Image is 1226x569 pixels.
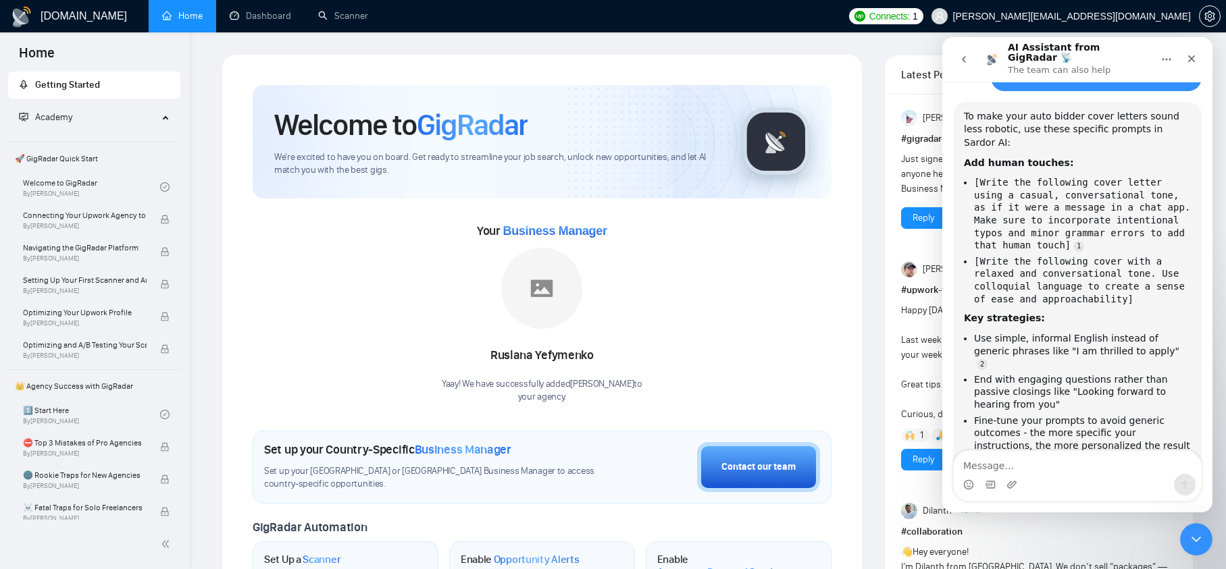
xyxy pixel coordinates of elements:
code: [Write the following cover letter using a casual, conversational tone, as if it were a message in... [32,140,248,213]
a: 1️⃣ Start HereBy[PERSON_NAME] [23,400,160,429]
span: [PERSON_NAME] [923,111,989,126]
a: Reply [913,211,934,225]
span: We're excited to have you on board. Get ready to streamline your job search, unlock new opportuni... [274,151,721,177]
span: Navigating the GigRadar Platform [23,241,147,254]
p: your agency . [442,391,642,404]
span: GigRadar [417,107,528,143]
h1: Enable [461,553,580,566]
span: lock [160,475,170,484]
span: Latest Posts from the GigRadar Community [901,66,991,83]
span: 1 [913,9,918,24]
span: lock [160,279,170,289]
code: [Write the following cover with a relaxed and conversational tone. Use colloquial language to cre... [32,219,242,267]
span: check-circle [160,182,170,192]
button: setting [1199,5,1221,27]
b: Add human touches: [22,120,132,131]
span: user [935,11,944,21]
h1: # collaboration [901,524,1177,539]
div: AI Assistant from GigRadar 📡 says… [11,65,259,483]
span: lock [160,442,170,452]
span: Getting Started [35,79,100,90]
span: lock [160,507,170,516]
img: 🙌 [905,431,915,440]
span: Opportunity Alerts [494,553,580,566]
span: 👑 Agency Success with GigRadar [9,373,179,400]
img: Dilanth [901,503,917,519]
span: [PERSON_NAME] [923,262,989,277]
button: Contact our team [697,442,820,492]
button: Emoji picker [21,442,32,453]
button: Reply [901,449,946,470]
span: lock [160,312,170,321]
span: By [PERSON_NAME] [23,287,147,295]
span: check-circle [160,410,170,419]
span: lock [160,215,170,224]
span: setting [1200,11,1220,22]
span: Scanner [303,553,340,566]
span: 🚀 GigRadar Quick Start [9,145,179,172]
button: Upload attachment [64,442,75,453]
span: double-left [161,537,174,551]
h1: Set up your Country-Specific [264,442,511,457]
iframe: To enrich screen reader interactions, please activate Accessibility in Grammarly extension settings [1180,523,1212,556]
span: By [PERSON_NAME] [23,482,147,490]
span: 1 [920,429,923,442]
span: By [PERSON_NAME] [23,222,147,230]
span: GigRadar Automation [253,520,367,535]
img: Igor Šalagin [901,261,917,277]
img: upwork-logo.png [854,11,865,22]
span: Set up your [GEOGRAPHIC_DATA] or [GEOGRAPHIC_DATA] Business Manager to access country-specific op... [264,465,598,491]
div: To make your auto bidder cover letters sound less robotic, use these specific prompts in Sardor AI: [22,73,249,113]
li: Fine-tune your prompts to avoid generic outcomes - the more specific your instructions, the more ... [32,377,249,427]
div: Ruslana Yefymenko [442,344,642,367]
img: gigradar-logo.png [742,108,810,175]
textarea: Message… [11,414,259,437]
a: Reply [913,452,934,467]
a: dashboardDashboard [230,10,291,22]
span: Academy [35,111,72,123]
h1: # gigradar-hub [901,132,1177,146]
span: Connects: [869,9,910,24]
span: Optimizing Your Upwork Profile [23,306,147,319]
img: logo [11,6,32,28]
a: searchScanner [318,10,368,22]
a: Source reference 131066314: [34,322,45,333]
button: Reply [901,207,946,229]
a: homeHome [162,10,203,22]
a: Source reference 8755193: [131,204,142,215]
iframe: To enrich screen reader interactions, please activate Accessibility in Grammarly extension settings [942,37,1212,512]
img: 🙏 [936,431,946,440]
img: placeholder.png [501,248,582,329]
li: Use simple, informal English instead of generic phrases like "I am thrilled to apply" [32,295,249,333]
span: By [PERSON_NAME] [23,254,147,263]
span: Optimizing and A/B Testing Your Scanner for Better Results [23,338,147,352]
span: Dilanth [923,504,952,518]
h1: # upwork-talks [901,283,1177,298]
li: Getting Started [8,72,180,99]
span: Your [477,223,607,238]
span: By [PERSON_NAME] [23,514,147,522]
span: Happy [DATE] to you too, [PERSON_NAME]! Last week of summer…and I actually don’t even regret it H... [901,304,1160,420]
span: Just signed up [DATE], my onboarding call is not till [DATE]. Can anyone help me to get started t... [901,153,1160,194]
span: Academy [19,111,72,123]
span: By [PERSON_NAME] [23,352,147,360]
span: ⛔ Top 3 Mistakes of Pro Agencies [23,436,147,450]
div: Contact our team [721,460,796,475]
span: 🌚 Rookie Traps for New Agencies [23,468,147,482]
span: fund-projection-screen [19,112,28,121]
a: Welcome to GigRadarBy[PERSON_NAME] [23,172,160,202]
span: By [PERSON_NAME] [23,319,147,327]
span: Home [8,43,66,72]
h1: Set Up a [264,553,340,566]
span: By [PERSON_NAME] [23,450,147,458]
div: To make your auto bidder cover letters sound less robotic, use these specific prompts in Sardor A... [11,65,259,482]
b: Key strategies: [22,275,103,286]
button: Send a message… [232,437,253,458]
img: Anisuzzaman Khan [901,110,917,126]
